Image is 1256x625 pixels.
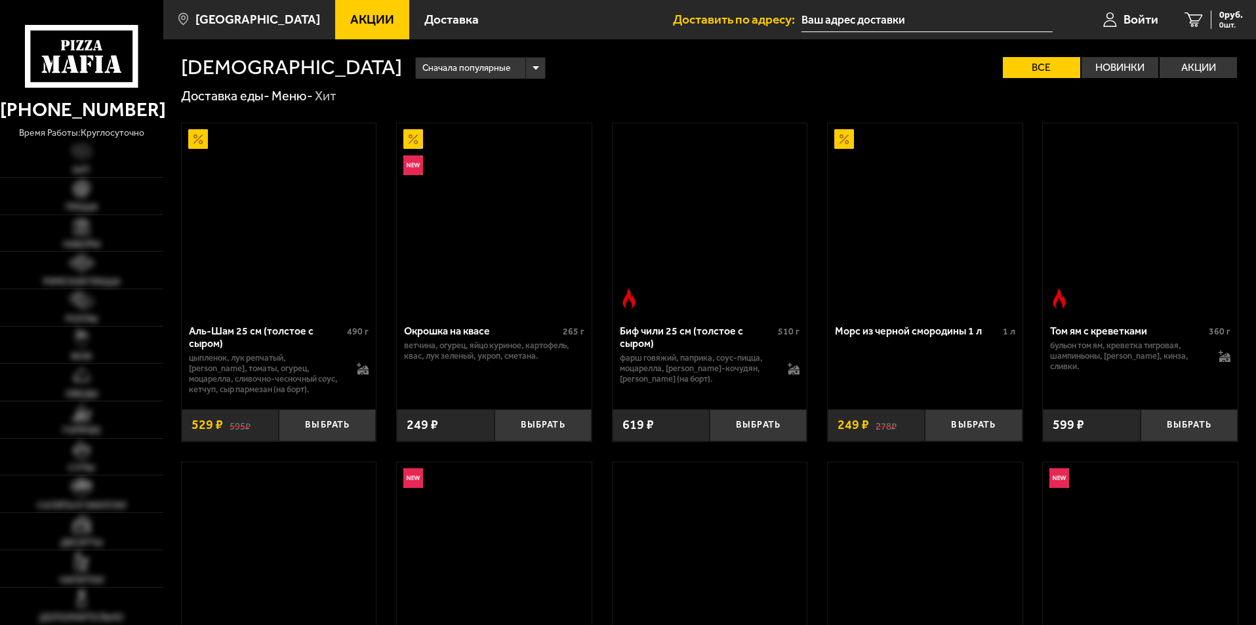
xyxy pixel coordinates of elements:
[563,326,584,337] span: 265 г
[43,277,120,287] span: Римская пицца
[1219,21,1243,29] span: 0 шт.
[495,409,592,441] button: Выбрать
[710,409,807,441] button: Выбрать
[620,353,775,384] p: фарш говяжий, паприка, соус-пицца, моцарелла, [PERSON_NAME]-кочудян, [PERSON_NAME] (на борт).
[188,129,208,149] img: Акционный
[72,166,91,175] span: Хит
[838,418,869,432] span: 249 ₽
[1053,418,1084,432] span: 599 ₽
[181,88,270,104] a: Доставка еды-
[189,353,344,395] p: цыпленок, лук репчатый, [PERSON_NAME], томаты, огурец, моцарелла, сливочно-чесночный соус, кетчуп...
[60,538,102,548] span: Десерты
[1124,13,1158,26] span: Войти
[407,418,438,432] span: 249 ₽
[71,352,92,361] span: WOK
[1160,57,1237,78] label: Акции
[1043,123,1238,315] a: Острое блюдоТом ям с креветками
[1082,57,1159,78] label: Новинки
[622,418,654,432] span: 619 ₽
[1050,325,1205,337] div: Том ям с креветками
[315,88,336,105] div: Хит
[66,203,98,212] span: Пицца
[230,418,251,432] s: 595 ₽
[60,576,104,585] span: Напитки
[350,13,394,26] span: Акции
[404,325,559,337] div: Окрошка на квасе
[620,325,775,350] div: Биф чили 25 см (толстое с сыром)
[195,13,320,26] span: [GEOGRAPHIC_DATA]
[1003,326,1015,337] span: 1 л
[62,426,101,435] span: Горячее
[1049,468,1069,488] img: Новинка
[1219,10,1243,20] span: 0 руб.
[68,464,94,473] span: Супы
[403,155,423,175] img: Новинка
[1141,409,1238,441] button: Выбрать
[1209,326,1230,337] span: 360 г
[181,57,402,78] h1: [DEMOGRAPHIC_DATA]
[279,409,376,441] button: Выбрать
[63,240,100,249] span: Наборы
[66,390,98,399] span: Обеды
[424,13,479,26] span: Доставка
[192,418,223,432] span: 529 ₽
[422,56,510,81] span: Сначала популярные
[619,289,639,308] img: Острое блюдо
[272,88,313,104] a: Меню-
[397,123,592,315] a: АкционныйНовинкаОкрошка на квасе
[801,8,1053,32] input: Ваш адрес доставки
[66,315,98,324] span: Роллы
[347,326,369,337] span: 490 г
[834,129,854,149] img: Акционный
[673,13,801,26] span: Доставить по адресу:
[404,340,584,361] p: ветчина, огурец, яйцо куриное, картофель, квас, лук зеленый, укроп, сметана.
[403,129,423,149] img: Акционный
[613,123,807,315] a: Острое блюдоБиф чили 25 см (толстое с сыром)
[925,409,1022,441] button: Выбрать
[876,418,897,432] s: 278 ₽
[1050,340,1205,372] p: бульон том ям, креветка тигровая, шампиньоны, [PERSON_NAME], кинза, сливки.
[182,123,376,315] a: АкционныйАль-Шам 25 см (толстое с сыром)
[403,468,423,488] img: Новинка
[828,123,1023,315] a: АкционныйМорс из черной смородины 1 л
[835,325,1000,337] div: Морс из черной смородины 1 л
[1003,57,1080,78] label: Все
[189,325,344,350] div: Аль-Шам 25 см (толстое с сыром)
[39,613,123,622] span: Дополнительно
[1049,289,1069,308] img: Острое блюдо
[778,326,800,337] span: 510 г
[37,501,126,510] span: Салаты и закуски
